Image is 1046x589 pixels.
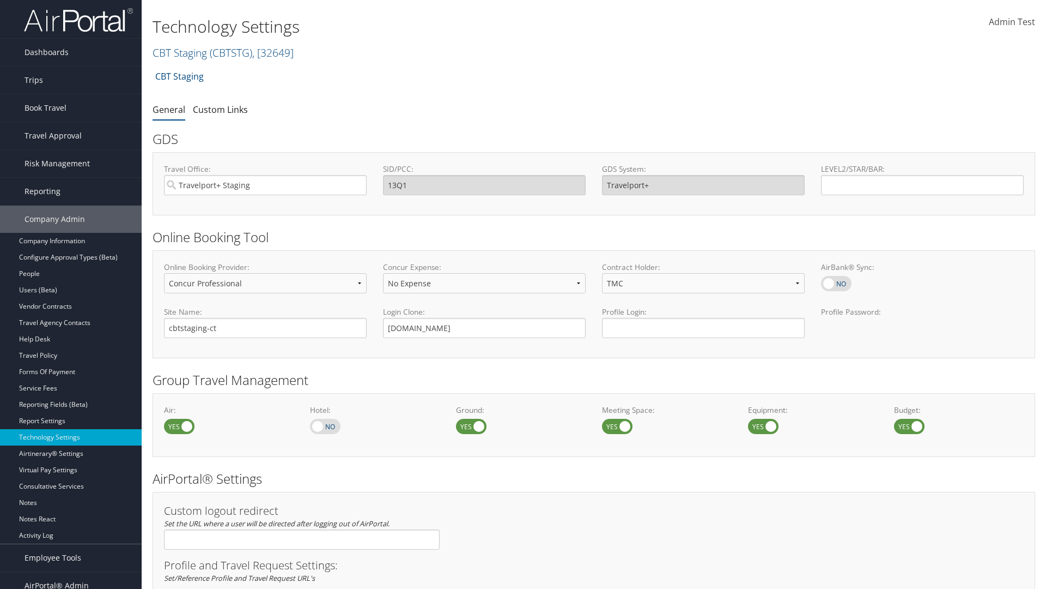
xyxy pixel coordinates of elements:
span: Reporting [25,178,60,205]
h1: Technology Settings [153,15,741,38]
span: Book Travel [25,94,66,122]
label: Air: [164,405,294,416]
span: Employee Tools [25,544,81,572]
h2: GDS [153,130,1027,148]
label: Profile Login: [602,306,805,338]
h2: Group Travel Management [153,371,1035,389]
span: Admin Test [989,16,1035,28]
span: Risk Management [25,150,90,177]
label: Equipment: [748,405,878,416]
span: Travel Approval [25,122,82,149]
h2: AirPortal® Settings [153,470,1035,488]
em: Set/Reference Profile and Travel Request URL's [164,573,315,583]
label: Profile Password: [821,306,1024,338]
span: , [ 32649 ] [252,45,294,60]
label: AirBank® Sync [821,276,852,291]
a: Custom Links [193,104,248,116]
label: Ground: [456,405,586,416]
em: Set the URL where a user will be directed after logging out of AirPortal. [164,519,390,528]
label: Login Clone: [383,306,586,317]
span: Company Admin [25,206,85,233]
a: CBT Staging [155,65,204,87]
label: Site Name: [164,306,367,317]
h3: Profile and Travel Request Settings: [164,560,1024,571]
label: GDS System: [602,164,805,175]
a: General [153,104,185,116]
a: CBT Staging [153,45,294,60]
label: Hotel: [310,405,440,416]
label: Budget: [894,405,1024,416]
img: airportal-logo.png [24,7,133,33]
label: Online Booking Provider: [164,262,367,273]
a: Admin Test [989,5,1035,39]
input: Profile Login: [602,318,805,338]
h3: Custom logout redirect [164,506,440,516]
label: LEVEL2/STAR/BAR: [821,164,1024,175]
h2: Online Booking Tool [153,228,1035,247]
span: Trips [25,67,43,94]
label: Concur Expense: [383,262,586,273]
label: Contract Holder: [602,262,805,273]
span: ( CBTSTG ) [210,45,252,60]
label: Meeting Space: [602,405,732,416]
label: SID/PCC: [383,164,586,175]
span: Dashboards [25,39,69,66]
label: Travel Office: [164,164,367,175]
label: AirBank® Sync: [821,262,1024,273]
